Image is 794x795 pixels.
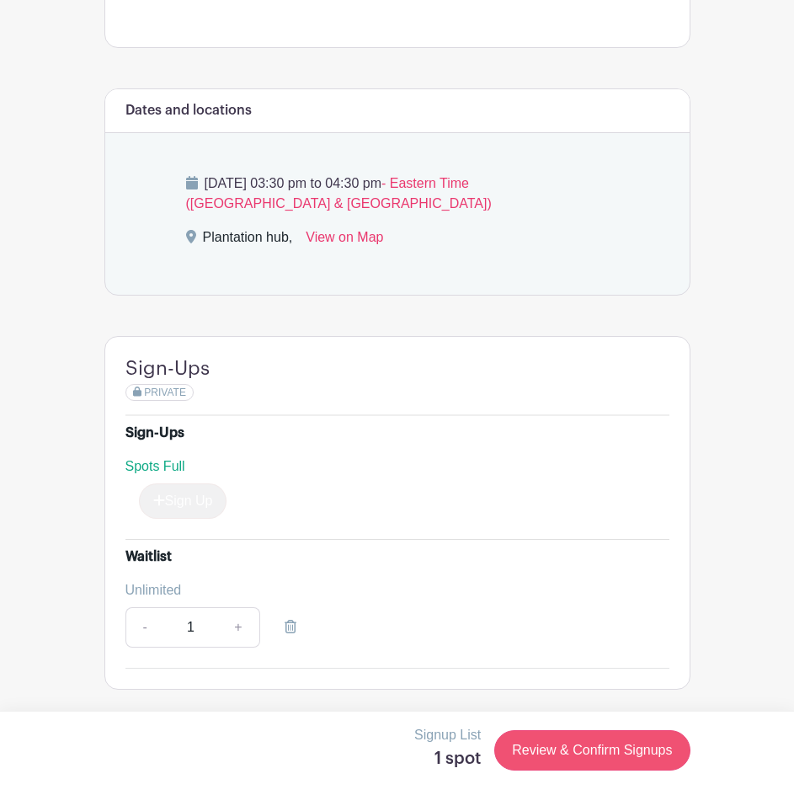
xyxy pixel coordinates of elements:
[203,227,293,254] div: Plantation hub,
[306,227,383,254] a: View on Map
[125,459,185,473] span: Spots Full
[125,357,210,381] h4: Sign-Ups
[125,423,184,443] div: Sign-Ups
[144,387,186,398] span: PRIVATE
[186,176,492,211] span: - Eastern Time ([GEOGRAPHIC_DATA] & [GEOGRAPHIC_DATA])
[125,103,252,119] h6: Dates and locations
[125,547,172,567] div: Waitlist
[186,173,609,214] p: [DATE] 03:30 pm to 04:30 pm
[414,749,481,769] h5: 1 spot
[217,607,259,648] a: +
[414,725,481,745] p: Signup List
[125,580,656,600] div: Unlimited
[494,730,690,771] a: Review & Confirm Signups
[125,607,164,648] a: -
